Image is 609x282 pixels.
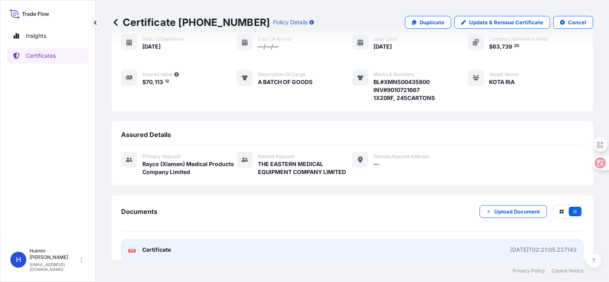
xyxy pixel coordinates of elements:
[420,18,444,26] p: Duplicate
[16,256,21,264] span: H
[494,208,540,215] p: Upload Document
[405,16,451,29] a: Duplicate
[510,246,577,254] div: [DATE]T02:21:05.227143
[112,16,270,29] p: Certificate [PHONE_NUMBER]
[489,71,518,78] span: Vessel Name
[552,268,583,274] a: Cookie Notice
[273,18,308,26] p: Policy Details
[502,44,512,49] span: 739
[142,43,161,51] span: [DATE]
[26,32,46,40] p: Insights
[155,79,163,85] span: 113
[29,248,79,260] p: Huimin [PERSON_NAME]
[142,153,180,160] span: Primary assured
[373,160,379,168] span: —
[163,80,165,83] span: .
[258,71,305,78] span: Description of cargo
[142,79,146,85] span: $
[165,80,169,83] span: 12
[153,79,155,85] span: ,
[121,208,157,215] span: Documents
[142,160,237,176] span: Rayco (Xiamen) Medical Products Company Limited
[121,239,583,260] a: PDFCertificate[DATE]T02:21:05.227143
[469,18,543,26] p: Update & Reissue Certificate
[146,79,153,85] span: 70
[553,16,593,29] button: Cancel
[373,71,414,78] span: Marks & Numbers
[454,16,550,29] a: Update & Reissue Certificate
[513,268,545,274] a: Privacy Policy
[568,18,586,26] p: Cancel
[513,45,514,47] span: .
[514,45,519,47] span: 20
[373,43,392,51] span: [DATE]
[258,153,294,160] span: Named Assured
[121,131,171,139] span: Assured Details
[29,262,79,272] p: [EMAIL_ADDRESS][DOMAIN_NAME]
[7,48,89,64] a: Certificates
[142,71,173,78] span: Insured Value
[130,249,135,252] text: PDF
[7,28,89,44] a: Insights
[493,44,500,49] span: 63
[142,246,171,254] span: Certificate
[373,153,429,160] span: Named Assured Address
[479,205,547,218] button: Upload Document
[258,43,279,51] span: —/—/—
[26,52,56,60] p: Certificates
[373,78,435,102] span: BL#XMN500435800 INV#9010721667 1X20RF, 245CARTONS
[489,44,493,49] span: $
[500,44,502,49] span: ,
[258,160,352,176] span: THE EASTERN MEDICAL EQUIPMENT COMPANY LIMITED
[489,78,515,86] span: KOTA RIA
[258,78,312,86] span: A BATCH OF GOODS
